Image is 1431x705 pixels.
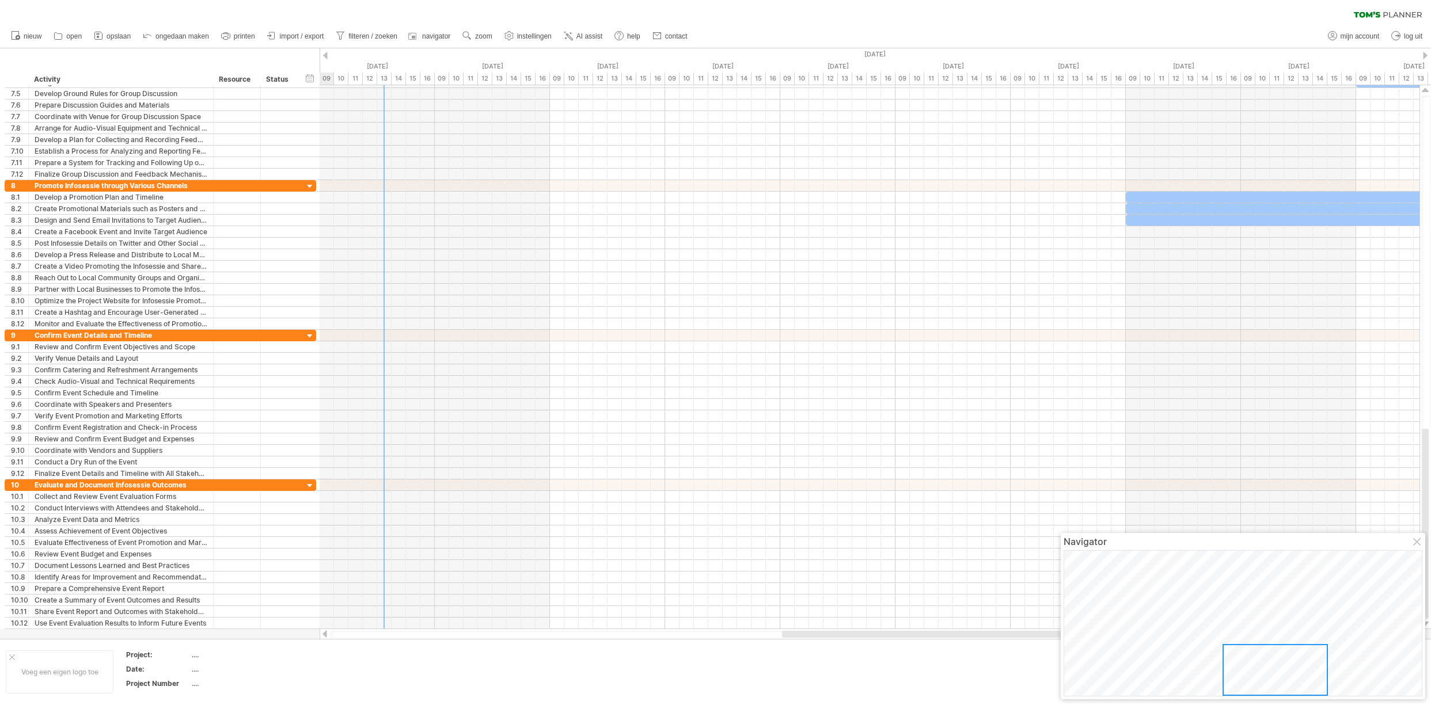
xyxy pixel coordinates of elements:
div: 09 [780,73,795,85]
div: 14 [1198,73,1212,85]
div: Analyze Event Data and Metrics [35,514,207,525]
div: 10.4 [11,525,28,536]
div: 09 [895,73,910,85]
div: 7.12 [11,169,28,180]
div: 10.6 [11,548,28,559]
div: Coordinate with Vendors and Suppliers [35,445,207,456]
a: printen [218,29,259,44]
div: 8.3 [11,215,28,226]
span: ongedaan maken [155,32,209,40]
div: vrijdag, 19 September 2025 [1011,60,1126,73]
div: 7.6 [11,100,28,110]
div: 9.10 [11,445,28,456]
div: 09 [1356,73,1371,85]
div: 8.5 [11,238,28,249]
div: Identify Areas for Improvement and Recommendations [35,571,207,582]
div: Project Number [126,679,189,688]
a: instellingen [502,29,555,44]
div: 10 [334,73,348,85]
div: .... [192,664,289,674]
div: 7.10 [11,146,28,157]
div: 12 [1169,73,1183,85]
div: Document Lessons Learned and Best Practices [35,560,207,571]
div: 15 [636,73,651,85]
div: 13 [377,73,392,85]
div: 9.1 [11,341,28,352]
div: Review and Confirm Event Budget and Expenses [35,433,207,444]
div: 14 [392,73,406,85]
div: Use Event Evaluation Results to Inform Future Events [35,618,207,628]
div: 13 [1299,73,1313,85]
div: 16 [881,73,895,85]
div: 14 [1313,73,1327,85]
div: 16 [1227,73,1241,85]
div: 16 [1111,73,1126,85]
div: 09 [1126,73,1140,85]
div: 12 [478,73,492,85]
span: contact [665,32,688,40]
div: 11 [579,73,593,85]
span: printen [234,32,255,40]
div: 09 [320,73,334,85]
div: Coordinate with Speakers and Presenters [35,399,207,410]
div: woensdag, 17 September 2025 [780,60,895,73]
a: AI assist [561,29,606,44]
div: Develop a Press Release and Distribute to Local Media [35,249,207,260]
div: Create a Video Promoting the Infosessie and Share on Social Media [35,261,207,272]
span: navigator [422,32,450,40]
div: Develop a Promotion Plan and Timeline [35,192,207,203]
div: 9.9 [11,433,28,444]
div: Finalize Event Details and Timeline with All Stakeholders [35,468,207,479]
div: Partner with Local Businesses to Promote the Infosessie [35,284,207,295]
div: Create a Hashtag and Encourage User-Generated Content [35,307,207,318]
div: 8 [11,180,28,191]
div: donderdag, 18 September 2025 [895,60,1011,73]
div: Evaluate Effectiveness of Event Promotion and Marketing [35,537,207,548]
div: 15 [867,73,881,85]
a: help [612,29,644,44]
div: 16 [651,73,665,85]
div: Prepare a System for Tracking and Following Up on Feedback [35,157,207,168]
div: 12 [593,73,608,85]
div: 10 [1371,73,1385,85]
div: 10.10 [11,595,28,605]
div: 9 [11,330,28,341]
div: Share Event Report and Outcomes with Stakeholders [35,606,207,617]
span: nieuw [24,32,41,40]
div: 12 [363,73,377,85]
div: Navigator [1064,536,1422,547]
div: 09 [1241,73,1255,85]
span: import / export [280,32,324,40]
span: AI assist [576,32,602,40]
div: Confirm Event Details and Timeline [35,330,207,341]
div: Arrange for Audio-Visual Equipment and Technical Support [35,123,207,134]
div: Activity [34,74,207,85]
div: 10.5 [11,537,28,548]
div: 15 [982,73,996,85]
div: 10.11 [11,606,28,617]
div: 8.4 [11,226,28,237]
div: zaterdag, 20 September 2025 [1126,60,1241,73]
div: Reach Out to Local Community Groups and Organizations [35,272,207,283]
a: log uit [1388,29,1426,44]
span: help [627,32,640,40]
div: 12 [823,73,838,85]
div: 11 [809,73,823,85]
div: 7.9 [11,134,28,145]
div: 8.9 [11,284,28,295]
div: Promote Infosessie through Various Channels [35,180,207,191]
div: 15 [406,73,420,85]
a: filteren / zoeken [333,29,401,44]
div: zaterdag, 13 September 2025 [320,60,435,73]
div: Finalize Group Discussion and Feedback Mechanism Details [35,169,207,180]
div: .... [192,679,289,688]
a: open [51,29,85,44]
div: Monitor and Evaluate the Effectiveness of Promotional Efforts [35,318,207,329]
div: 12 [1399,73,1414,85]
div: 10.12 [11,618,28,628]
div: 15 [1212,73,1227,85]
span: log uit [1404,32,1422,40]
div: 14 [1083,73,1097,85]
div: 13 [838,73,852,85]
div: 16 [1342,73,1356,85]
